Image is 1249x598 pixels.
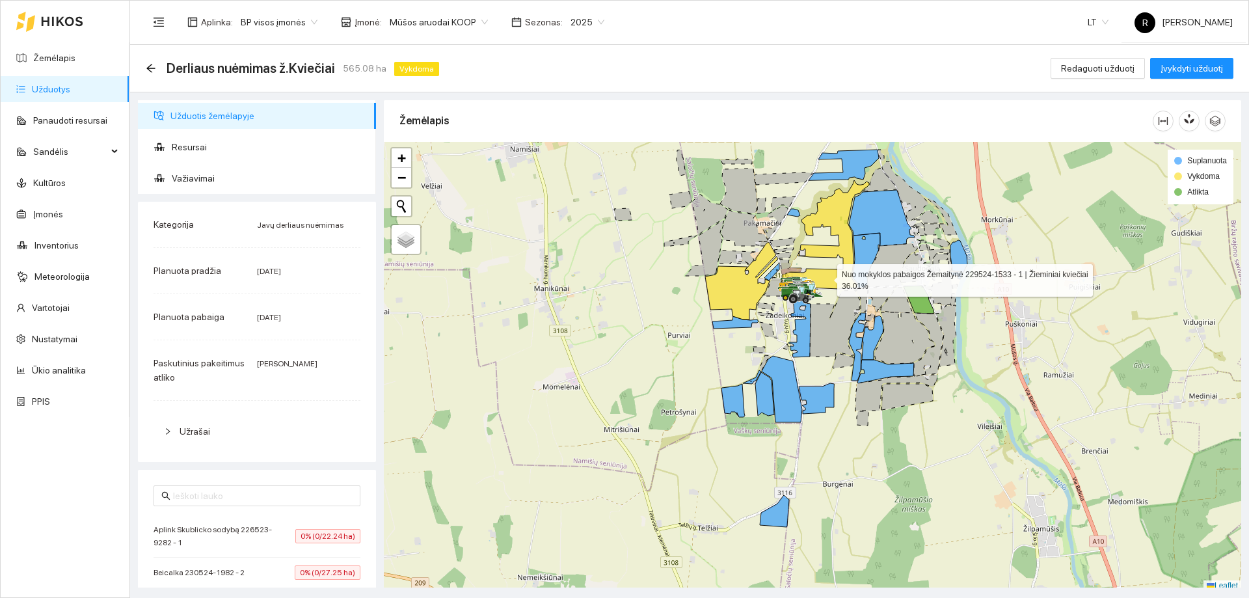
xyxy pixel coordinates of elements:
[154,523,295,549] span: Aplink Skublicko sodybą 226523-9282 - 1
[295,529,360,543] span: 0% (0/22.24 ha)
[392,148,411,168] a: Zoom in
[173,489,353,503] input: Ieškoti lauko
[399,102,1153,139] div: Žemėlapis
[164,428,172,435] span: right
[34,271,90,282] a: Meteorologija
[153,16,165,28] span: menu-fold
[1187,156,1227,165] span: Suplanuota
[33,53,75,63] a: Žemėlapis
[1153,116,1173,126] span: column-width
[154,416,360,446] div: Užrašai
[1142,12,1148,33] span: R
[170,103,366,129] span: Užduotis žemėlapyje
[1088,12,1108,32] span: LT
[1187,187,1209,197] span: Atlikta
[161,491,170,500] span: search
[154,312,224,322] span: Planuota pabaiga
[390,12,488,32] span: Mūšos aruodai KOOP
[241,12,317,32] span: BP visos įmonės
[32,84,70,94] a: Užduotys
[33,209,63,219] a: Įmonės
[187,17,198,27] span: layout
[34,240,79,251] a: Inventorius
[397,169,406,185] span: −
[33,115,107,126] a: Panaudoti resursai
[180,426,210,437] span: Užrašai
[154,265,221,276] span: Planuota pradžia
[257,267,281,276] span: [DATE]
[571,12,604,32] span: 2025
[201,15,233,29] span: Aplinka :
[32,396,50,407] a: PPIS
[32,365,86,375] a: Ūkio analitika
[154,358,245,383] span: Paskutinius pakeitimus atliko
[146,63,156,74] div: Atgal
[154,566,251,579] span: Beicalka 230524-1982 - 2
[33,178,66,188] a: Kultūros
[257,359,317,368] span: [PERSON_NAME]
[167,58,335,79] span: Derliaus nuėmimas ž.Kviečiai
[525,15,563,29] span: Sezonas :
[397,150,406,166] span: +
[392,225,420,254] a: Layers
[1061,61,1135,75] span: Redaguoti užduotį
[146,63,156,74] span: arrow-left
[257,313,281,322] span: [DATE]
[392,197,411,216] button: Initiate a new search
[1153,111,1174,131] button: column-width
[1051,63,1145,74] a: Redaguoti užduotį
[1207,581,1238,590] a: Leaflet
[32,334,77,344] a: Nustatymai
[257,221,343,230] span: Javų derliaus nuėmimas
[355,15,382,29] span: Įmonė :
[32,303,70,313] a: Vartotojai
[33,139,107,165] span: Sandėlis
[1135,17,1233,27] span: [PERSON_NAME]
[172,134,366,160] span: Resursai
[511,17,522,27] span: calendar
[341,17,351,27] span: shop
[146,9,172,35] button: menu-fold
[1051,58,1145,79] button: Redaguoti užduotį
[1187,172,1220,181] span: Vykdoma
[172,165,366,191] span: Važiavimai
[154,219,194,230] span: Kategorija
[1150,58,1233,79] button: Įvykdyti užduotį
[295,565,360,580] span: 0% (0/27.25 ha)
[394,62,439,76] span: Vykdoma
[343,61,386,75] span: 565.08 ha
[1161,61,1223,75] span: Įvykdyti užduotį
[392,168,411,187] a: Zoom out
